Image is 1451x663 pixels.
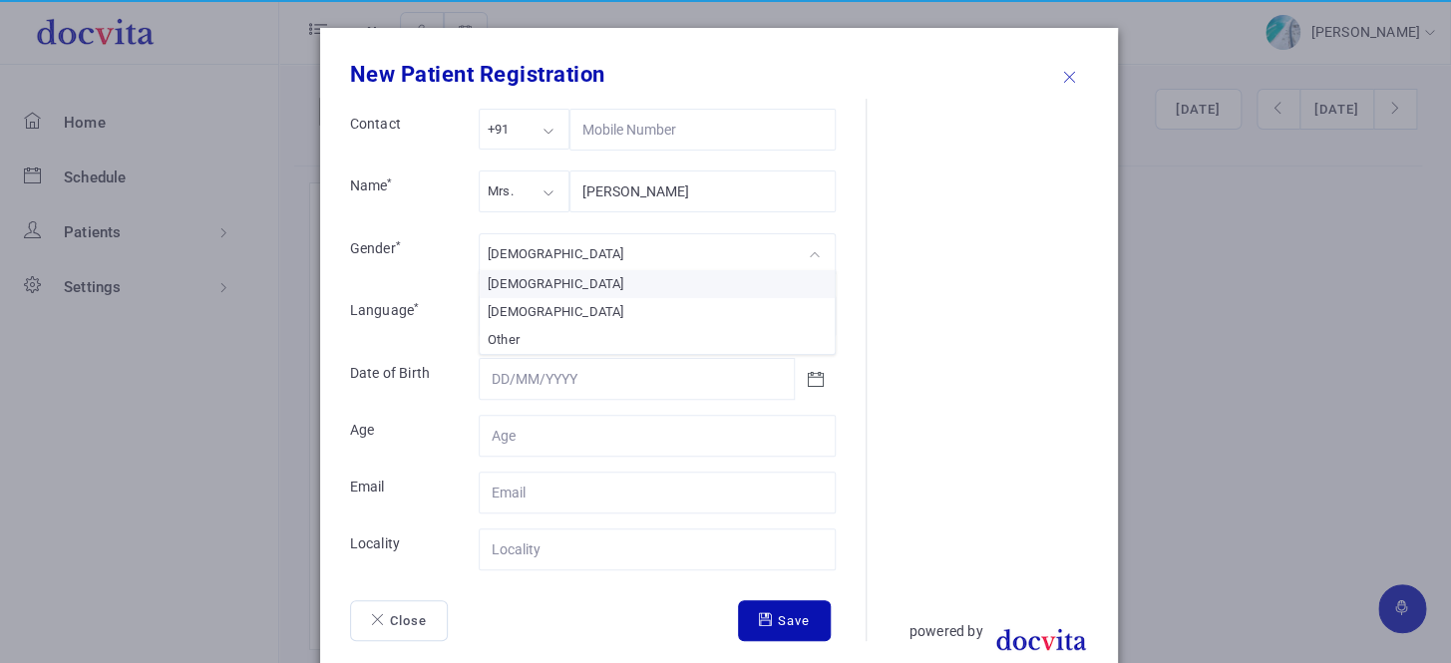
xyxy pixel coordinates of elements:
label: Language [335,300,464,334]
input: DD/MM/YYYY [479,358,796,400]
div: Mrs. [488,179,514,202]
b: New Patient Registration [350,62,605,87]
input: Email [479,472,836,513]
label: Locality [335,533,464,562]
input: Age [479,415,836,457]
div: +91 [488,118,510,141]
img: DocVita logo [983,618,1098,661]
button: Save [738,600,831,642]
p: powered by [909,618,983,645]
label: Gender [335,238,464,272]
label: Date of Birth [335,363,464,392]
button: Close [350,600,448,642]
label: Name [335,175,464,209]
div: Other [480,326,835,354]
label: Age [335,420,464,449]
input: Locality [479,528,836,570]
input: Mobile Number [569,109,836,151]
div: [DEMOGRAPHIC_DATA] [488,242,624,265]
div: [DEMOGRAPHIC_DATA] [480,298,835,326]
label: Email [335,477,464,505]
div: [DEMOGRAPHIC_DATA] [480,270,835,298]
input: Name [569,170,836,212]
label: Contact [335,114,464,148]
